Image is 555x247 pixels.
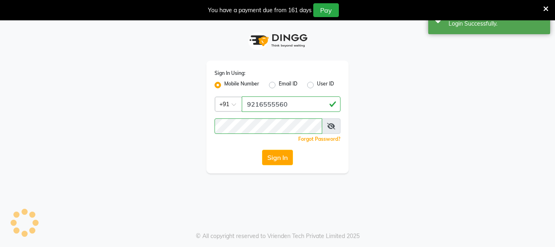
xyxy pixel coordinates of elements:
[224,80,259,90] label: Mobile Number
[242,96,340,112] input: Username
[208,6,312,15] div: You have a payment due from 161 days
[317,80,334,90] label: User ID
[215,118,322,134] input: Username
[215,70,245,77] label: Sign In Using:
[449,20,544,28] div: Login Successfully.
[298,136,340,142] a: Forgot Password?
[313,3,339,17] button: Pay
[262,150,293,165] button: Sign In
[279,80,297,90] label: Email ID
[245,28,310,52] img: logo1.svg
